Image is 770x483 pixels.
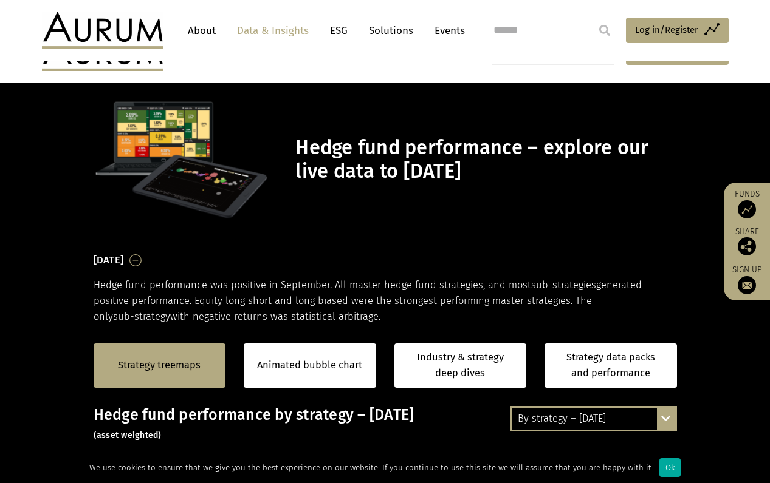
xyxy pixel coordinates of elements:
[428,19,465,42] a: Events
[626,18,729,43] a: Log in/Register
[531,279,596,291] span: sub-strategies
[738,276,756,294] img: Sign up to our newsletter
[659,458,681,477] div: Ok
[593,18,617,42] input: Submit
[94,406,677,442] h3: Hedge fund performance by strategy – [DATE]
[113,311,170,322] span: sub-strategy
[94,251,124,269] h3: [DATE]
[363,19,419,42] a: Solutions
[738,237,756,255] img: Share this post
[231,19,315,42] a: Data & Insights
[635,22,698,37] span: Log in/Register
[295,136,673,183] h1: Hedge fund performance – explore our live data to [DATE]
[182,19,222,42] a: About
[257,357,362,373] a: Animated bubble chart
[394,343,527,388] a: Industry & strategy deep dives
[42,12,163,49] img: Aurum
[94,430,162,441] small: (asset weighted)
[738,200,756,218] img: Access Funds
[512,408,675,430] div: By strategy – [DATE]
[94,277,677,325] p: Hedge fund performance was positive in September. All master hedge fund strategies, and most gene...
[730,189,764,218] a: Funds
[118,357,201,373] a: Strategy treemaps
[545,343,677,388] a: Strategy data packs and performance
[324,19,354,42] a: ESG
[730,228,764,255] div: Share
[730,265,764,294] a: Sign up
